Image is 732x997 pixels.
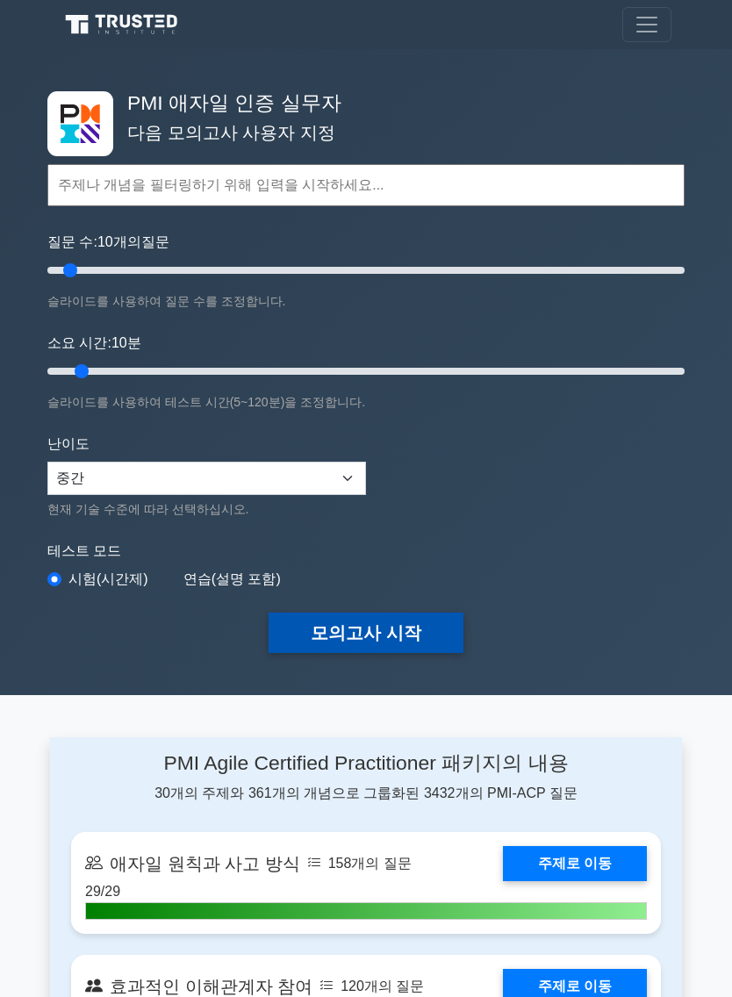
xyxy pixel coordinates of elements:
a: 주제로 이동 [503,846,647,881]
div: 슬라이드를 사용하여 테스트 시간(5~120분)을 조정합니다. [47,391,685,412]
h4: PMI 애자일 인증 실무자 [120,91,599,115]
div: 현재 기술 수준에 따라 선택하십시오. [47,498,366,520]
div: 슬라이드를 사용하여 질문 수를 조정합니다. [47,290,685,312]
div: 30개의 주제와 361개의 개념으로 그룹화된 3432개의 PMI-ACP 질문 [71,751,661,803]
label: 시험(시간제) [68,569,148,590]
button: 토글 내비게이션 [622,7,671,42]
span: 10개의 [97,234,141,249]
input: 주제나 개념을 필터링하기 위해 입력을 시작하세요... [47,164,685,206]
label: 연습(설명 포함) [183,569,281,590]
span: 10분 [111,335,141,350]
label: 질문 수: 질문 [47,232,169,253]
h4: PMI Agile Certified Practitioner 패키지의 내용 [71,751,661,775]
label: 소요 시간: [47,333,141,354]
label: 테스트 모드 [47,541,685,562]
button: 모의고사 시작 [269,613,463,653]
label: 난이도 [47,434,90,455]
